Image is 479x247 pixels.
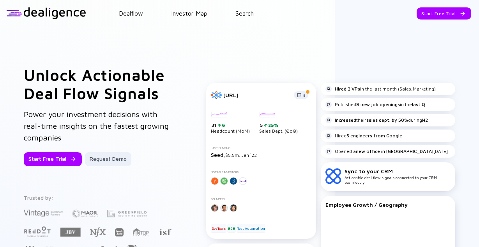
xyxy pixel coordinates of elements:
[325,148,448,155] div: Opened a [DATE]
[335,86,360,92] strong: Hired 2 VPs
[119,10,143,17] a: Dealflow
[227,224,235,232] div: B2B
[412,101,425,107] strong: last Q
[211,224,226,232] div: DevTools
[325,101,425,108] div: Published in the
[237,224,265,232] div: Test Automation
[417,7,471,20] button: Start Free Trial
[107,210,147,217] img: Greenfield Partners
[24,225,51,238] img: Red Dot Capital Partners
[366,117,408,123] strong: sales dept. by 50%
[259,112,298,134] div: Sales Dept. (QoQ)
[24,110,169,142] span: Power your investment decisions with real-time insights on the fastest growing companies
[356,101,400,107] strong: 8 new job openings
[133,228,149,236] img: FINTOP Capital
[211,171,311,174] div: Notable Investors
[267,122,279,128] div: 25%
[345,168,451,174] div: Sync to your CRM
[325,86,436,92] div: in the last month (Sales,Marketing)
[211,197,311,201] div: Founders
[60,227,81,237] img: JBV Capital
[211,151,311,158] div: $5.5m, Jan `22
[325,133,402,139] div: Hired
[211,146,311,150] div: Last Funding
[85,152,131,166] button: Request Demo
[72,207,98,220] img: Maor Investments
[223,92,289,98] div: [URL]
[356,148,433,154] strong: new office in [GEOGRAPHIC_DATA]
[325,201,451,208] div: Employee Growth / Geography
[159,228,171,235] img: Israel Secondary Fund
[422,117,428,123] strong: H2
[90,227,106,237] img: NFX
[335,117,356,123] strong: Increased
[221,122,225,128] div: 6
[24,209,63,218] img: Vintage Investment Partners
[346,133,402,139] strong: 5 engineers from Google
[212,122,250,128] div: 31
[260,122,298,128] div: 5
[235,10,254,17] a: Search
[211,112,250,134] div: Headcount (MoM)
[171,10,207,17] a: Investor Map
[24,152,82,166] button: Start Free Trial
[24,194,173,201] div: Trusted by:
[345,168,451,185] div: Actionable deal flow signals connected to your CRM seamlessly
[24,66,175,102] h1: Unlock Actionable Deal Flow Signals
[211,151,225,158] span: Seed,
[325,117,428,123] div: their during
